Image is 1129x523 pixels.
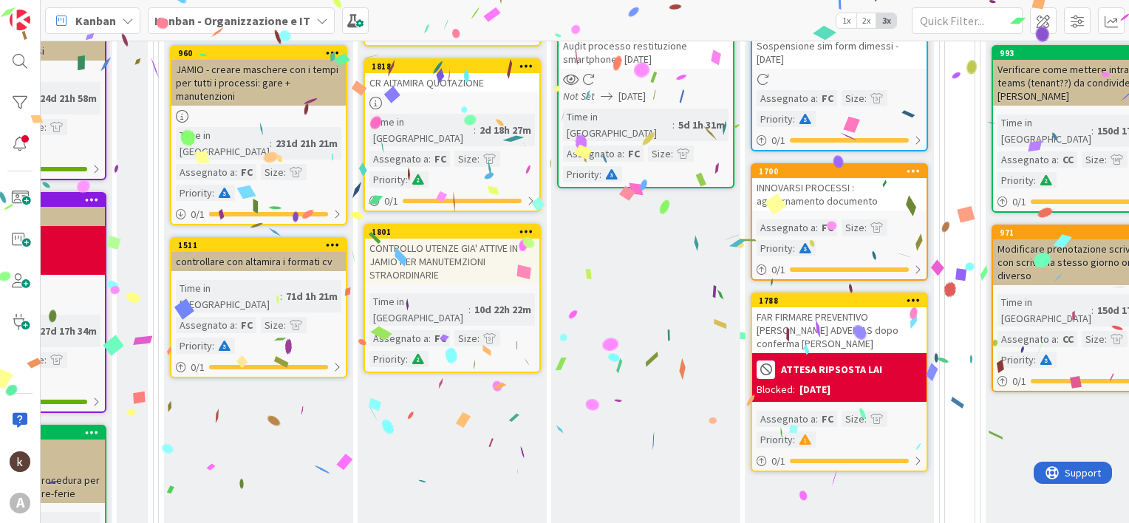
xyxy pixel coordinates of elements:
img: Visit kanbanzone.com [10,10,30,30]
span: : [44,119,47,135]
div: 2d 18h 27m [476,122,535,138]
div: CONTROLLO UTENZE GIA' ATTIVE IN JAMIO PER MANUTEMZIONI STRAORDINARIE [365,239,539,284]
div: 24d 21h 58m [36,90,100,106]
span: 0 / 1 [1012,194,1026,210]
span: : [212,185,214,201]
span: : [816,411,818,427]
div: 0/1 [171,358,346,377]
span: 3x [876,13,896,28]
div: Priority [757,111,793,127]
div: FC [818,411,837,427]
div: Sospensione sim form dimessi - [DATE] [752,23,927,69]
div: 1801 [365,225,539,239]
span: Kanban [75,12,116,30]
div: Assegnato a [369,330,429,346]
div: 1700 [752,165,927,178]
div: controllare con altamira i formati cv [171,252,346,271]
span: : [816,219,818,236]
span: : [477,330,480,346]
span: : [406,171,408,188]
div: Assegnato a [176,317,235,333]
span: : [864,219,867,236]
div: 127d 17h 34m [31,323,100,339]
span: : [793,431,795,448]
div: Assegnato a [997,331,1057,347]
div: Time in [GEOGRAPHIC_DATA] [997,294,1091,327]
div: Size [1082,151,1105,168]
div: FC [818,90,837,106]
div: Time in [GEOGRAPHIC_DATA] [563,109,672,141]
span: 0 / 1 [771,133,785,148]
span: : [284,317,286,333]
div: Assegnato a [757,411,816,427]
div: 1801CONTROLLO UTENZE GIA' ATTIVE IN JAMIO PER MANUTEMZIONI STRAORDINARIE [365,225,539,284]
div: 1818 [365,60,539,73]
span: : [793,111,795,127]
div: Assegnato a [757,90,816,106]
span: : [1105,331,1107,347]
span: : [1034,352,1036,368]
span: : [816,90,818,106]
div: 1788 [752,294,927,307]
div: Assegnato a [563,146,622,162]
div: Priority [176,185,212,201]
div: Size [842,90,864,106]
div: Size [454,151,477,167]
div: Size [842,411,864,427]
div: FC [431,330,450,346]
div: Priority [757,240,793,256]
div: CC [1059,151,1077,168]
b: Kanban - Organizzazione e IT [154,13,310,28]
div: 0/1 [752,131,927,150]
div: Time in [GEOGRAPHIC_DATA] [997,114,1091,147]
div: Priority [757,431,793,448]
input: Quick Filter... [912,7,1023,34]
span: Support [31,2,67,20]
div: 1511controllare con altamira i formati cv [171,239,346,271]
b: ATTESA RIPSOSTA LAI [781,364,882,375]
span: : [1057,331,1059,347]
div: 0/1 [752,452,927,471]
div: 10d 22h 22m [471,301,535,318]
div: 960 [178,48,346,58]
div: Assegnato a [369,151,429,167]
div: FC [818,219,837,236]
span: 1x [836,13,856,28]
div: Size [454,330,477,346]
div: 1511 [178,240,346,250]
div: CC [1059,331,1077,347]
span: : [1034,172,1036,188]
div: Priority [176,338,212,354]
div: Size [842,219,864,236]
img: kh [10,451,30,472]
div: 1818CR ALTAMIRA QUOTAZIONE [365,60,539,92]
span: : [1105,151,1107,168]
span: : [477,151,480,167]
div: Assegnato a [176,164,235,180]
div: Assegnato a [757,219,816,236]
div: Time in [GEOGRAPHIC_DATA] [369,293,468,326]
span: : [864,411,867,427]
div: Time in [GEOGRAPHIC_DATA] [369,114,474,146]
span: : [280,288,282,304]
span: : [1091,123,1094,139]
div: Assegnato a [997,151,1057,168]
div: Audit processo restituzione smartphone - [DATE] [559,23,733,69]
div: 1818 [372,61,539,72]
span: : [599,166,601,182]
div: CR ALTAMIRA QUOTAZIONE [365,73,539,92]
div: 71d 1h 21m [282,288,341,304]
span: : [429,330,431,346]
span: 0 / 1 [1012,374,1026,389]
div: Priority [997,352,1034,368]
div: A [10,493,30,513]
div: 5d 1h 31m [675,117,729,133]
span: : [406,351,408,367]
div: [DATE] [799,382,830,397]
span: : [1057,151,1059,168]
i: Not Set [563,89,595,103]
div: 1801 [372,227,539,237]
div: FC [237,164,256,180]
div: Time in [GEOGRAPHIC_DATA] [176,127,270,160]
span: : [671,146,673,162]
